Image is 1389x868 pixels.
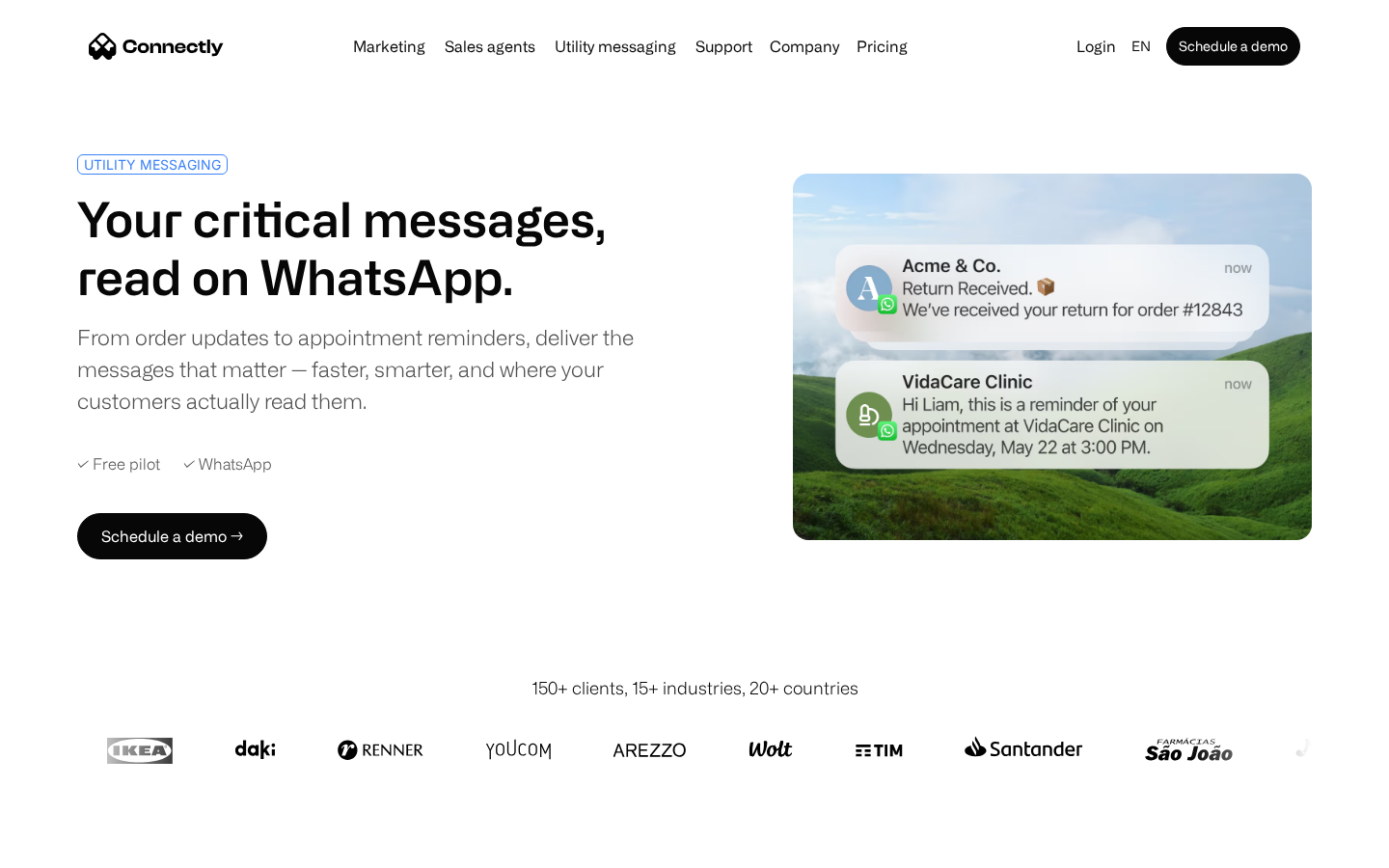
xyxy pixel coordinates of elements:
aside: Language selected: English [19,832,116,861]
a: Marketing [345,39,433,54]
div: en [1131,33,1151,60]
a: Utility messaging [547,39,684,54]
div: 150+ clients, 15+ industries, 20+ countries [531,675,858,701]
div: UTILITY MESSAGING [84,157,221,172]
div: Company [770,33,839,60]
div: en [1124,33,1162,60]
a: Schedule a demo → [77,513,267,559]
ul: Language list [39,834,116,861]
div: ✓ WhatsApp [183,455,272,474]
a: home [89,32,224,61]
div: ✓ Free pilot [77,455,160,474]
h1: Your critical messages, read on WhatsApp. [77,190,687,306]
div: Company [764,33,845,60]
a: Support [688,39,760,54]
div: From order updates to appointment reminders, deliver the messages that matter — faster, smarter, ... [77,321,687,417]
a: Schedule a demo [1166,27,1300,66]
a: Login [1069,33,1124,60]
a: Sales agents [437,39,543,54]
a: Pricing [849,39,915,54]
